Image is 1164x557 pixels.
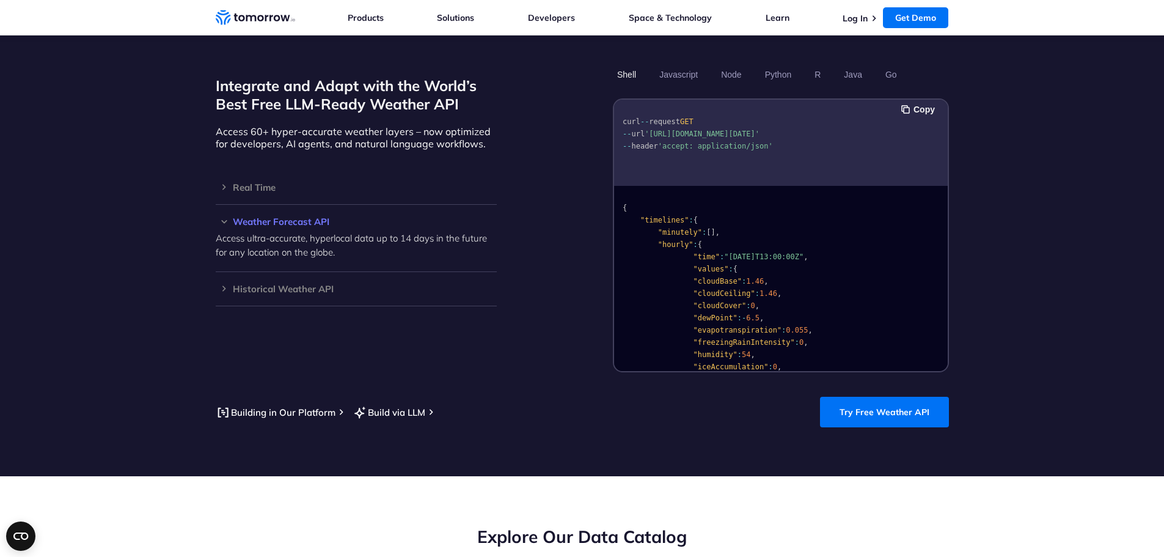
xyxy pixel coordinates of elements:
span: 54 [742,350,750,359]
span: "minutely" [657,228,701,237]
button: Java [840,64,866,85]
span: 1.46 [759,289,777,298]
span: : [742,277,746,286]
span: 6.5 [746,314,760,322]
span: "evapotranspiration" [693,326,781,334]
a: Log In [843,13,868,24]
span: "cloudCeiling" [693,289,755,298]
span: curl [623,117,640,126]
span: "iceAccumulation" [693,363,768,371]
a: Solutions [437,12,474,23]
a: Learn [766,12,789,23]
span: : [781,326,786,334]
span: : [693,240,697,249]
span: { [697,240,701,249]
span: , [808,326,812,334]
span: 1.46 [746,277,764,286]
span: : [737,350,741,359]
span: [ [706,228,711,237]
h3: Real Time [216,183,497,192]
span: "freezingRainIntensity" [693,338,794,347]
span: -- [623,130,631,138]
button: Node [717,64,745,85]
span: "[DATE]T13:00:00Z" [724,253,803,261]
a: Try Free Weather API [820,397,949,427]
span: : [737,314,741,322]
p: Access 60+ hyper-accurate weather layers – now optimized for developers, AI agents, and natural l... [216,125,497,150]
span: , [764,277,768,286]
span: { [623,204,627,212]
span: "time" [693,253,719,261]
h3: Historical Weather API [216,284,497,293]
span: "hourly" [657,240,693,249]
span: "values" [693,265,728,273]
span: "cloudBase" [693,277,741,286]
button: R [810,64,825,85]
span: , [750,350,755,359]
a: Get Demo [883,7,948,28]
span: "humidity" [693,350,737,359]
span: { [693,216,697,224]
a: Build via LLM [353,405,425,420]
span: -- [623,142,631,150]
span: url [631,130,645,138]
span: : [768,363,772,371]
button: Shell [613,64,640,85]
button: Copy [901,103,939,116]
span: , [803,253,808,261]
a: Space & Technology [629,12,712,23]
span: { [733,265,737,273]
button: Python [760,64,796,85]
button: Javascript [655,64,702,85]
span: 0.055 [786,326,808,334]
a: Home link [216,9,295,27]
span: header [631,142,657,150]
span: , [803,338,808,347]
span: 'accept: application/json' [657,142,772,150]
button: Open CMP widget [6,522,35,551]
span: -- [640,117,648,126]
h3: Weather Forecast API [216,217,497,226]
span: ] [711,228,715,237]
span: , [715,228,719,237]
span: 0 [772,363,777,371]
span: : [794,338,799,347]
span: , [777,289,781,298]
span: : [689,216,693,224]
span: request [649,117,680,126]
span: : [755,289,759,298]
span: GET [679,117,693,126]
p: Access ultra-accurate, hyperlocal data up to 14 days in the future for any location on the globe. [216,231,497,259]
span: '[URL][DOMAIN_NAME][DATE]' [645,130,760,138]
span: : [702,228,706,237]
a: Developers [528,12,575,23]
h2: Integrate and Adapt with the World’s Best Free LLM-Ready Weather API [216,76,497,113]
span: , [777,363,781,371]
span: : [728,265,733,273]
span: : [746,301,750,310]
a: Products [348,12,384,23]
span: "cloudCover" [693,301,746,310]
span: "timelines" [640,216,688,224]
span: - [742,314,746,322]
span: 0 [799,338,803,347]
span: , [755,301,759,310]
h2: Explore Our Data Catalog [216,525,949,548]
a: Building in Our Platform [216,405,335,420]
button: Go [880,64,901,85]
span: , [760,314,764,322]
span: : [719,253,723,261]
span: "dewPoint" [693,314,737,322]
span: 0 [750,301,755,310]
